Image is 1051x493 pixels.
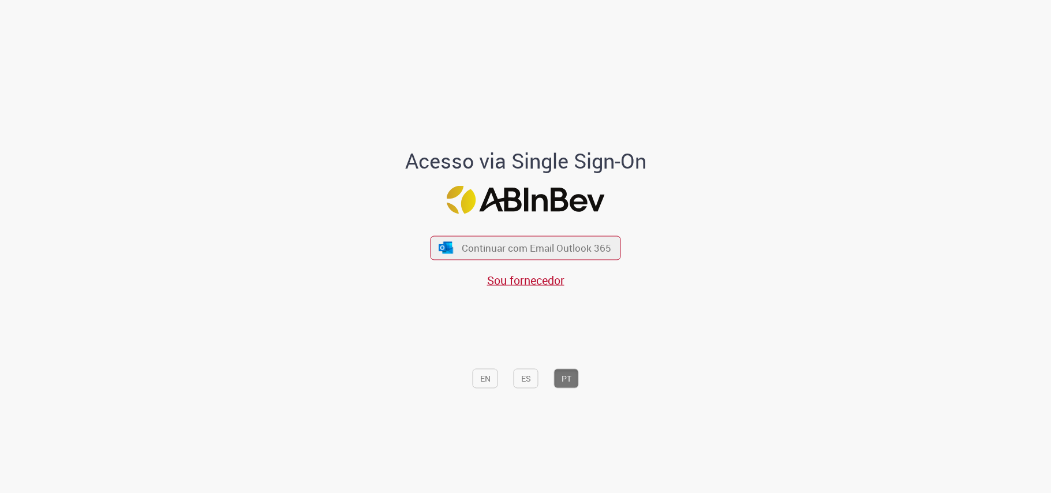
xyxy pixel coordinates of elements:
img: Logo ABInBev [447,186,605,214]
h1: Acesso via Single Sign-On [365,149,686,172]
a: Sou fornecedor [487,272,564,287]
img: ícone Azure/Microsoft 360 [437,241,454,253]
button: PT [554,368,579,388]
button: ícone Azure/Microsoft 360 Continuar com Email Outlook 365 [431,236,621,260]
button: EN [473,368,498,388]
span: Continuar com Email Outlook 365 [462,241,611,255]
button: ES [514,368,538,388]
